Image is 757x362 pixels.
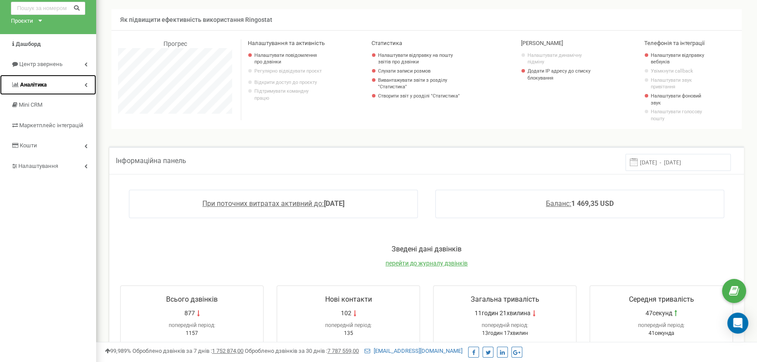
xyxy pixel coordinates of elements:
div: Проєкти [11,17,33,25]
span: 1157 [186,330,198,336]
span: Телефонія та інтеграції [644,40,705,46]
span: Mini CRM [19,101,42,108]
span: 102 [341,309,351,317]
span: [PERSON_NAME] [521,40,563,46]
span: Як підвищити ефективність використання Ringostat [120,16,272,23]
span: Прогрес [163,40,187,47]
a: Слухати записи розмов [378,68,464,75]
a: Налаштувати фоновий звук [651,93,707,106]
a: Налаштувати динамічну підміну [528,52,595,66]
a: Налаштувати відправку на пошту звітів про дзвінки [378,52,464,66]
span: Налаштування та активність [248,40,325,46]
span: 41секунда [649,330,674,336]
span: попередній період: [638,322,685,328]
span: Оброблено дзвінків за 30 днів : [245,348,359,354]
u: 7 787 559,00 [327,348,359,354]
a: Налаштувати звук привітання [651,77,707,90]
span: 99,989% [105,348,131,354]
a: Баланс:1 469,35 USD [546,199,614,208]
span: Загальна тривалість [471,295,539,303]
span: Центр звернень [19,61,63,67]
span: Налаштування [18,163,58,169]
p: Підтримувати командну працю [254,88,322,101]
span: попередній період: [482,322,528,328]
span: Середня тривалість [629,295,694,303]
span: Оброблено дзвінків за 7 днів : [132,348,243,354]
a: Відкрити доступ до проєкту [254,79,322,86]
span: Дашборд [16,41,41,47]
a: При поточних витратах активний до:[DATE] [202,199,344,208]
span: Кошти [20,142,37,149]
span: Аналiтика [20,81,47,88]
span: При поточних витратах активний до: [202,199,324,208]
u: 1 752 874,00 [212,348,243,354]
a: [EMAIL_ADDRESS][DOMAIN_NAME] [365,348,462,354]
a: перейти до журналу дзвінків [385,260,468,267]
a: Налаштувати повідомлення про дзвінки [254,52,322,66]
a: Створити звіт у розділі "Статистика" [378,93,464,100]
span: попередній період: [325,322,372,328]
input: Пошук за номером [11,2,85,15]
span: Зведені дані дзвінків [392,245,462,253]
span: Нові контакти [325,295,372,303]
span: Статистика [372,40,402,46]
a: Налаштувати відправку вебхуків [651,52,707,66]
span: 13годин 17хвилин [482,330,528,336]
p: Регулярно відвідувати проєкт [254,68,322,75]
span: 47секунд [646,309,672,317]
span: Маркетплейс інтеграцій [19,122,83,129]
span: Баланс: [546,199,571,208]
span: 877 [184,309,195,317]
a: Додати IP адресу до списку блокування [528,68,595,81]
span: попередній період: [169,322,215,328]
span: 135 [344,330,353,336]
div: Open Intercom Messenger [727,313,748,334]
a: Налаштувати голосову пошту [651,108,707,122]
a: Вивантажувати звіти з розділу "Статистика" [378,77,464,90]
span: Інформаційна панель [116,157,186,165]
span: Всього дзвінків [166,295,218,303]
a: Увімкнути callback [651,68,707,75]
span: 11годин 21хвилина [475,309,531,317]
